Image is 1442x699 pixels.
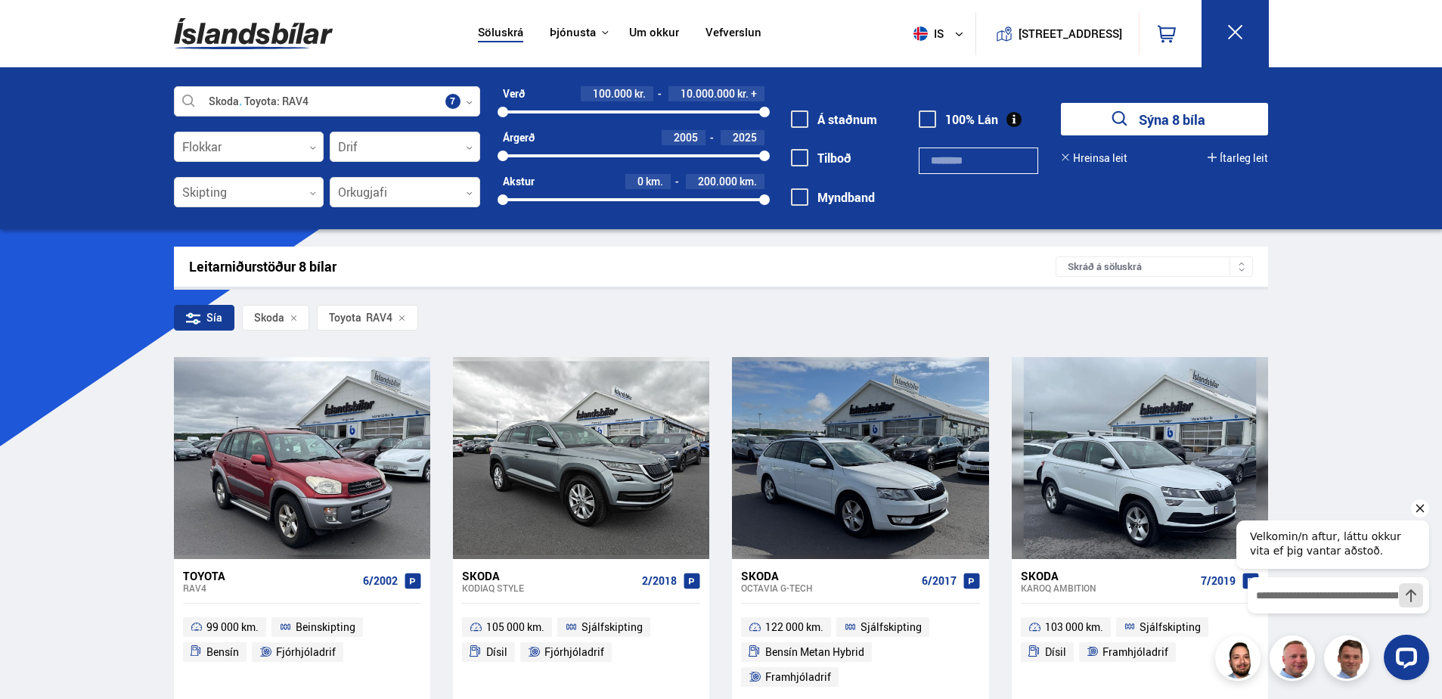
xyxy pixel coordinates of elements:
div: Sía [174,305,234,331]
div: Octavia G-TECH [741,582,915,593]
span: Dísil [1045,643,1066,661]
div: Akstur [503,176,535,188]
span: Sjálfskipting [581,618,643,636]
span: 103 000 km. [1045,618,1103,636]
div: Skráð á söluskrá [1056,256,1253,277]
a: Söluskrá [478,26,523,42]
iframe: LiveChat chat widget [1224,492,1435,692]
label: Myndband [791,191,875,204]
span: Skoda [254,312,284,324]
button: [STREET_ADDRESS] [1025,27,1117,40]
img: svg+xml;base64,PHN2ZyB4bWxucz0iaHR0cDovL3d3dy53My5vcmcvMjAwMC9zdmciIHdpZHRoPSI1MTIiIGhlaWdodD0iNT... [913,26,928,41]
span: Sjálfskipting [861,618,922,636]
label: 100% Lán [919,113,998,126]
div: RAV4 [183,582,357,593]
span: 2025 [733,130,757,144]
a: Um okkur [629,26,679,42]
span: + [751,88,757,100]
div: Verð [503,88,525,100]
span: 7/2019 [1201,575,1236,587]
label: Á staðnum [791,113,877,126]
span: Fjórhjóladrif [544,643,604,661]
button: Sýna 8 bíla [1061,103,1268,135]
span: Framhjóladrif [765,668,831,686]
span: km. [646,176,663,188]
span: Bensín Metan Hybrid [765,643,864,661]
span: 100.000 [593,86,632,101]
span: Framhjóladrif [1102,643,1168,661]
span: Fjórhjóladrif [276,643,336,661]
button: Ítarleg leit [1208,152,1268,164]
span: 10.000.000 [681,86,735,101]
div: Toyota [329,312,361,324]
div: Skoda [462,569,636,582]
span: Sjálfskipting [1140,618,1201,636]
label: Tilboð [791,151,851,165]
span: 105 000 km. [486,618,544,636]
img: G0Ugv5HjCgRt.svg [174,9,333,58]
div: Karoq AMBITION [1021,582,1195,593]
a: Vefverslun [705,26,761,42]
a: [STREET_ADDRESS] [984,12,1130,55]
img: nhp88E3Fdnt1Opn2.png [1217,638,1263,683]
span: RAV4 [329,312,392,324]
span: Beinskipting [296,618,355,636]
span: 99 000 km. [206,618,259,636]
div: Toyota [183,569,357,582]
button: Þjónusta [550,26,596,40]
span: kr. [634,88,646,100]
button: Hreinsa leit [1061,152,1127,164]
span: 122 000 km. [765,618,823,636]
div: Árgerð [503,132,535,144]
span: 6/2017 [922,575,957,587]
span: 0 [637,174,643,188]
div: Kodiaq STYLE [462,582,636,593]
div: Leitarniðurstöður 8 bílar [189,259,1056,275]
span: 2005 [674,130,698,144]
span: 200.000 [698,174,737,188]
span: km. [740,176,757,188]
span: 6/2002 [363,575,398,587]
div: Skoda [741,569,915,582]
span: kr. [737,88,749,100]
button: is [907,11,975,56]
span: 2/2018 [642,575,677,587]
span: is [907,26,945,41]
span: Bensín [206,643,239,661]
span: Dísil [486,643,507,661]
div: Skoda [1021,569,1195,582]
